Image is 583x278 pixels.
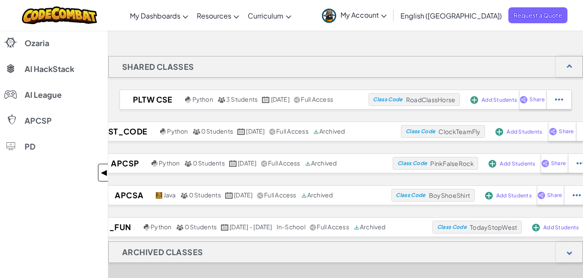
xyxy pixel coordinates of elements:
[353,224,360,231] img: IconArchive.svg
[192,4,243,27] a: Resources
[102,189,154,202] h2: APCSA
[151,160,158,167] img: python.png
[305,159,337,167] div: Archived
[197,11,231,20] span: Resources
[101,166,108,179] span: ◀
[495,128,503,136] img: IconAddStudents.svg
[301,191,333,199] div: Archived
[437,225,466,230] span: Class Code
[429,191,470,199] span: BoyShoeShirt
[180,192,188,199] img: MultipleUsers.png
[185,223,217,231] span: 0 Students
[226,95,258,103] span: 3 Students
[322,9,336,23] img: avatar
[225,192,233,199] img: calendar.svg
[482,97,517,103] span: Add Students
[470,223,517,231] span: TodayStopWest
[277,223,306,231] div: in-school
[313,128,345,135] div: Archived
[340,10,387,19] span: My Account
[192,128,200,135] img: MultipleUsers.png
[126,4,192,27] a: My Dashboards
[551,161,566,166] span: Share
[238,159,256,167] span: [DATE]
[257,192,263,199] img: IconShare_Gray.svg
[25,65,74,73] span: AI HackStack
[120,93,183,106] h2: PLTW CSE
[98,157,149,170] h2: APCSP
[438,128,480,135] span: ClockTeamFly
[217,97,225,103] img: MultipleUsers.png
[496,193,532,198] span: Add Students
[193,159,225,167] span: 0 Students
[144,224,150,231] img: python.png
[318,2,391,29] a: My Account
[160,128,167,135] img: python.png
[248,11,284,20] span: Curriculum
[221,224,229,231] img: calendar.svg
[507,129,542,134] span: Add Students
[406,96,456,103] span: RoadClassHorse
[396,4,506,27] a: English ([GEOGRAPHIC_DATA])
[269,128,275,135] img: IconShare_Gray.svg
[305,160,311,167] img: IconArchive.svg
[543,225,579,230] span: Add Students
[271,95,290,103] span: [DATE]
[268,159,300,167] span: Full Access
[520,96,528,103] img: IconShare_Purple.svg
[559,129,574,134] span: Share
[243,4,296,27] a: Curriculum
[294,97,300,103] img: IconShare_Gray.svg
[176,224,184,231] img: MultipleUsers.png
[229,160,237,167] img: calendar.svg
[25,91,62,99] span: AI League
[234,191,252,199] span: [DATE]
[488,160,496,168] img: IconAddStudents.svg
[90,125,158,138] h2: SST_Code
[261,160,267,167] img: IconShare_Gray.svg
[22,6,98,24] img: CodeCombat logo
[230,223,272,231] span: [DATE] - [DATE]
[508,7,567,23] a: Request a Quote
[276,127,309,135] span: Full Access
[301,192,307,199] img: IconArchive.svg
[353,223,386,231] div: Archived
[109,56,208,78] h1: Shared Classes
[317,223,349,231] span: Full Access
[264,191,296,199] span: Full Access
[237,128,245,135] img: calendar.svg
[313,128,319,135] img: IconArchive.svg
[262,97,270,103] img: calendar.svg
[547,193,562,198] span: Share
[532,224,540,231] img: IconAddStudents.svg
[130,11,180,20] span: My Dashboards
[159,159,180,167] span: Python
[529,97,544,102] span: Share
[500,161,535,166] span: Add Students
[430,159,473,167] span: PinkFalseRock
[470,96,478,104] img: IconAddStudents.svg
[156,192,162,199] img: java.png
[541,159,549,167] img: IconShare_Purple.svg
[164,191,176,199] span: Java
[301,95,333,103] span: Full Access
[555,96,563,103] img: IconStudentEllipsis.svg
[396,193,425,198] span: Class Code
[310,224,316,231] img: IconShare_Gray.svg
[406,129,435,134] span: Class Code
[373,97,402,102] span: Class Code
[167,127,188,135] span: Python
[246,127,265,135] span: [DATE]
[184,160,192,167] img: MultipleUsers.png
[573,191,581,199] img: IconStudentEllipsis.svg
[549,128,557,135] img: IconShare_Purple.svg
[397,161,427,166] span: Class Code
[151,223,171,231] span: Python
[109,241,216,263] h1: Archived Classes
[537,191,545,199] img: IconShare_Purple.svg
[201,127,233,135] span: 0 Students
[400,11,502,20] span: English ([GEOGRAPHIC_DATA])
[189,191,221,199] span: 0 Students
